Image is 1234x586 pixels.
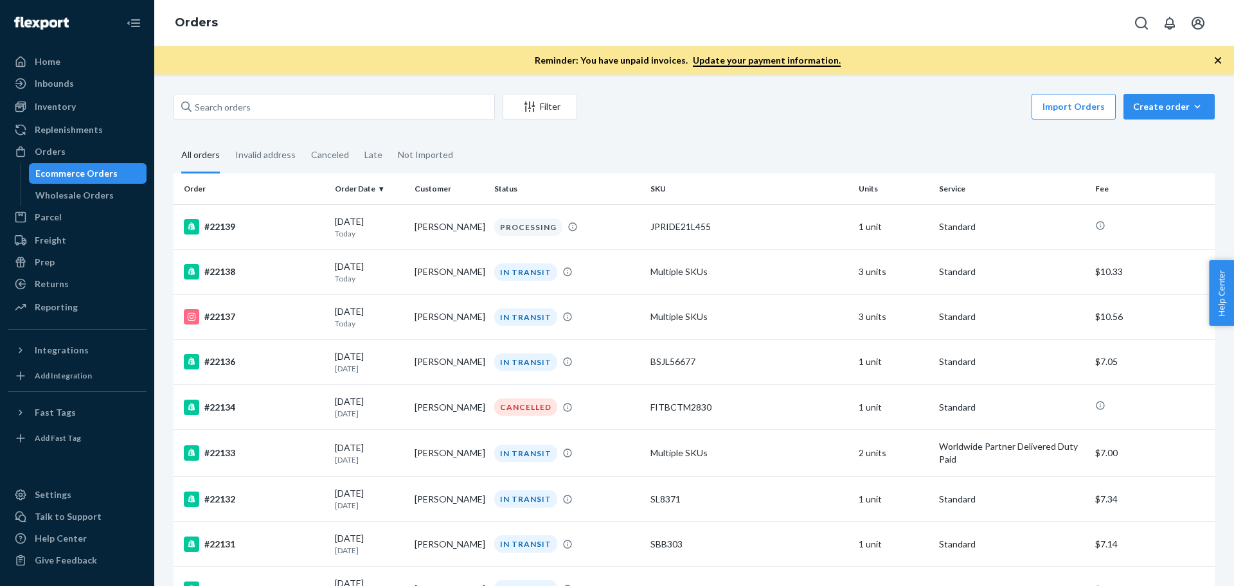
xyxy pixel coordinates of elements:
[415,183,484,194] div: Customer
[184,400,325,415] div: #22134
[35,234,66,247] div: Freight
[1090,173,1215,204] th: Fee
[494,353,557,371] div: IN TRANSIT
[35,189,114,202] div: Wholesale Orders
[174,94,495,120] input: Search orders
[184,537,325,552] div: #22131
[29,185,147,206] a: Wholesale Orders
[939,538,1085,551] p: Standard
[184,219,325,235] div: #22139
[335,273,404,284] p: Today
[8,484,147,505] a: Settings
[8,506,147,527] a: Talk to Support
[235,138,296,172] div: Invalid address
[650,220,848,233] div: JPRIDE21L455
[934,173,1090,204] th: Service
[8,402,147,423] button: Fast Tags
[335,487,404,511] div: [DATE]
[494,398,557,416] div: CANCELLED
[8,297,147,317] a: Reporting
[35,145,66,158] div: Orders
[1090,477,1215,522] td: $7.34
[311,138,349,172] div: Canceled
[35,301,78,314] div: Reporting
[121,10,147,36] button: Close Navigation
[939,310,1085,323] p: Standard
[174,173,330,204] th: Order
[1185,10,1211,36] button: Open account menu
[335,454,404,465] p: [DATE]
[1209,260,1234,326] span: Help Center
[494,263,557,281] div: IN TRANSIT
[1032,94,1116,120] button: Import Orders
[184,492,325,507] div: #22132
[35,532,87,545] div: Help Center
[8,141,147,162] a: Orders
[8,207,147,227] a: Parcel
[409,430,489,477] td: [PERSON_NAME]
[650,401,848,414] div: FITBCTM2830
[8,73,147,94] a: Inbounds
[335,532,404,556] div: [DATE]
[335,260,404,284] div: [DATE]
[645,173,854,204] th: SKU
[8,550,147,571] button: Give Feedback
[35,554,97,567] div: Give Feedback
[181,138,220,173] div: All orders
[939,440,1085,466] p: Worldwide Partner Delivered Duty Paid
[184,445,325,461] div: #22133
[35,488,71,501] div: Settings
[1133,100,1205,113] div: Create order
[854,294,933,339] td: 3 units
[29,163,147,184] a: Ecommerce Orders
[8,120,147,140] a: Replenishments
[645,249,854,294] td: Multiple SKUs
[854,522,933,567] td: 1 unit
[854,249,933,294] td: 3 units
[184,354,325,369] div: #22136
[854,204,933,249] td: 1 unit
[35,370,92,381] div: Add Integration
[939,355,1085,368] p: Standard
[1090,522,1215,567] td: $7.14
[854,339,933,384] td: 1 unit
[35,77,74,90] div: Inbounds
[335,318,404,329] p: Today
[35,211,62,224] div: Parcel
[35,123,103,136] div: Replenishments
[8,252,147,272] a: Prep
[35,432,81,443] div: Add Fast Tag
[1090,430,1215,477] td: $7.00
[35,278,69,290] div: Returns
[939,220,1085,233] p: Standard
[335,228,404,239] p: Today
[35,256,55,269] div: Prep
[8,428,147,448] a: Add Fast Tag
[939,493,1085,506] p: Standard
[335,408,404,419] p: [DATE]
[8,340,147,360] button: Integrations
[398,138,453,172] div: Not Imported
[35,55,60,68] div: Home
[409,294,489,339] td: [PERSON_NAME]
[330,173,409,204] th: Order Date
[1129,10,1154,36] button: Open Search Box
[503,94,577,120] button: Filter
[939,265,1085,278] p: Standard
[335,500,404,511] p: [DATE]
[489,173,645,204] th: Status
[35,510,102,523] div: Talk to Support
[335,441,404,465] div: [DATE]
[494,445,557,462] div: IN TRANSIT
[409,522,489,567] td: [PERSON_NAME]
[939,401,1085,414] p: Standard
[335,305,404,329] div: [DATE]
[14,17,69,30] img: Flexport logo
[364,138,382,172] div: Late
[335,545,404,556] p: [DATE]
[494,308,557,326] div: IN TRANSIT
[645,430,854,477] td: Multiple SKUs
[650,538,848,551] div: SBB303
[494,490,557,508] div: IN TRANSIT
[335,215,404,239] div: [DATE]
